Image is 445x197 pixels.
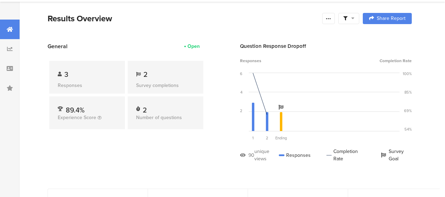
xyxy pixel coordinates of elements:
div: Ending [274,135,288,141]
div: Results Overview [48,12,319,25]
div: Completion Rate [326,148,365,162]
i: Survey Goal [278,105,283,110]
span: Share Report [377,16,405,21]
div: 2 [240,108,242,114]
div: 85% [404,89,412,95]
div: Responses [279,148,311,162]
div: Open [188,43,200,50]
div: Responses [58,82,116,89]
span: 2 [266,135,268,141]
span: Number of questions [136,114,182,121]
span: Completion Rate [380,58,412,64]
span: General [48,42,68,50]
div: 69% [404,108,412,114]
div: 6 [240,71,242,76]
div: Survey Goal [381,148,412,162]
div: Question Response Dropoff [240,42,412,50]
span: Experience Score [58,114,96,121]
span: Responses [240,58,261,64]
span: 3 [64,69,68,80]
span: 89.4% [66,105,85,115]
span: 2 [143,69,148,80]
div: 100% [403,71,412,76]
div: 90 [248,152,254,159]
div: 2 [143,105,147,112]
div: 54% [404,126,412,132]
div: 4 [240,89,242,95]
div: unique views [254,148,279,162]
div: Survey completions [136,82,195,89]
span: 1 [252,135,254,141]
